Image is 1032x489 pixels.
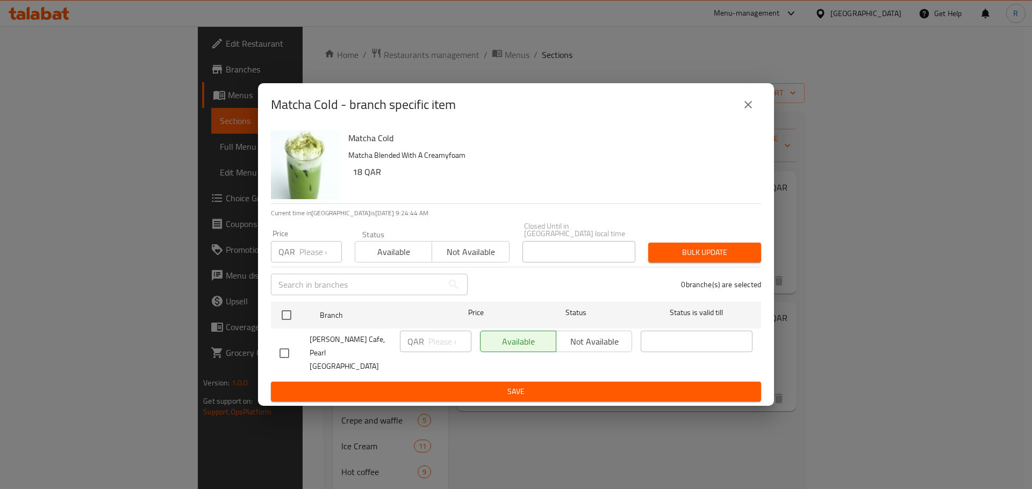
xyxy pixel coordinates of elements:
input: Please enter price [299,241,342,262]
input: Search in branches [271,274,443,295]
img: Matcha Cold [271,130,340,199]
span: Bulk update [657,246,752,259]
button: Not available [432,241,509,262]
span: Branch [320,309,432,322]
p: Current time in [GEOGRAPHIC_DATA] is [DATE] 9:24:44 AM [271,208,761,218]
span: Save [279,385,752,398]
span: [PERSON_NAME] Cafe, Pearl [GEOGRAPHIC_DATA] [310,333,391,373]
span: Not available [436,244,505,260]
span: Status is valid till [641,306,752,319]
button: close [735,92,761,118]
p: QAR [278,245,295,258]
p: Matcha Blended With A Creamyfoam [348,149,752,162]
button: Save [271,382,761,402]
button: Bulk update [648,243,761,262]
p: 0 branche(s) are selected [681,279,761,290]
span: Available [360,244,428,260]
input: Please enter price [428,331,471,352]
button: Available [355,241,432,262]
p: QAR [407,335,424,348]
span: Price [440,306,512,319]
h6: Matcha Cold [348,130,752,145]
span: Status [520,306,632,319]
h2: Matcha Cold - branch specific item [271,96,456,113]
h6: 18 QAR [353,164,752,179]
